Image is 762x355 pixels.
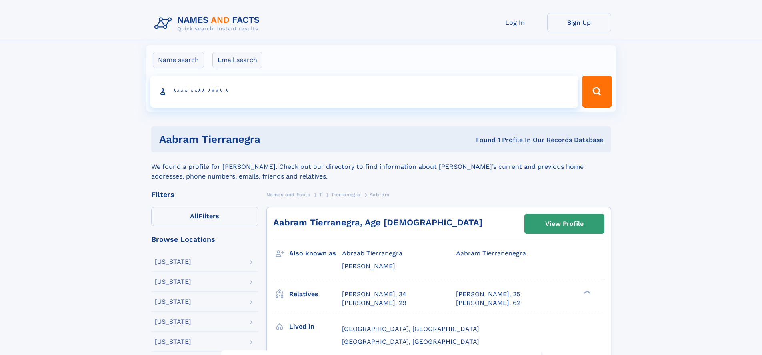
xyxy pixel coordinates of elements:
[342,249,402,257] span: Abraab Tierranegra
[153,52,204,68] label: Name search
[582,76,612,108] button: Search Button
[155,279,191,285] div: [US_STATE]
[159,134,368,144] h1: Aabram Tierranegra
[342,262,395,270] span: [PERSON_NAME]
[266,189,310,199] a: Names and Facts
[289,247,342,260] h3: Also known as
[456,290,520,299] a: [PERSON_NAME], 25
[342,325,479,333] span: [GEOGRAPHIC_DATA], [GEOGRAPHIC_DATA]
[456,249,526,257] span: Aabram Tierranenegra
[342,299,406,307] a: [PERSON_NAME], 29
[331,192,360,197] span: Tierranegra
[151,236,258,243] div: Browse Locations
[319,189,322,199] a: T
[155,319,191,325] div: [US_STATE]
[155,339,191,345] div: [US_STATE]
[273,217,482,227] a: Aabram Tierranegra, Age [DEMOGRAPHIC_DATA]
[319,192,322,197] span: T
[151,191,258,198] div: Filters
[368,136,603,144] div: Found 1 Profile In Our Records Database
[331,189,360,199] a: Tierranegra
[151,13,266,34] img: Logo Names and Facts
[370,192,390,197] span: Aabram
[190,212,198,220] span: All
[545,215,584,233] div: View Profile
[342,290,406,299] a: [PERSON_NAME], 34
[212,52,262,68] label: Email search
[342,338,479,345] span: [GEOGRAPHIC_DATA], [GEOGRAPHIC_DATA]
[150,76,579,108] input: search input
[289,287,342,301] h3: Relatives
[525,214,604,233] a: View Profile
[456,299,520,307] a: [PERSON_NAME], 62
[151,152,611,181] div: We found a profile for [PERSON_NAME]. Check out our directory to find information about [PERSON_N...
[289,320,342,333] h3: Lived in
[483,13,547,32] a: Log In
[151,207,258,226] label: Filters
[155,299,191,305] div: [US_STATE]
[155,259,191,265] div: [US_STATE]
[547,13,611,32] a: Sign Up
[582,289,591,295] div: ❯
